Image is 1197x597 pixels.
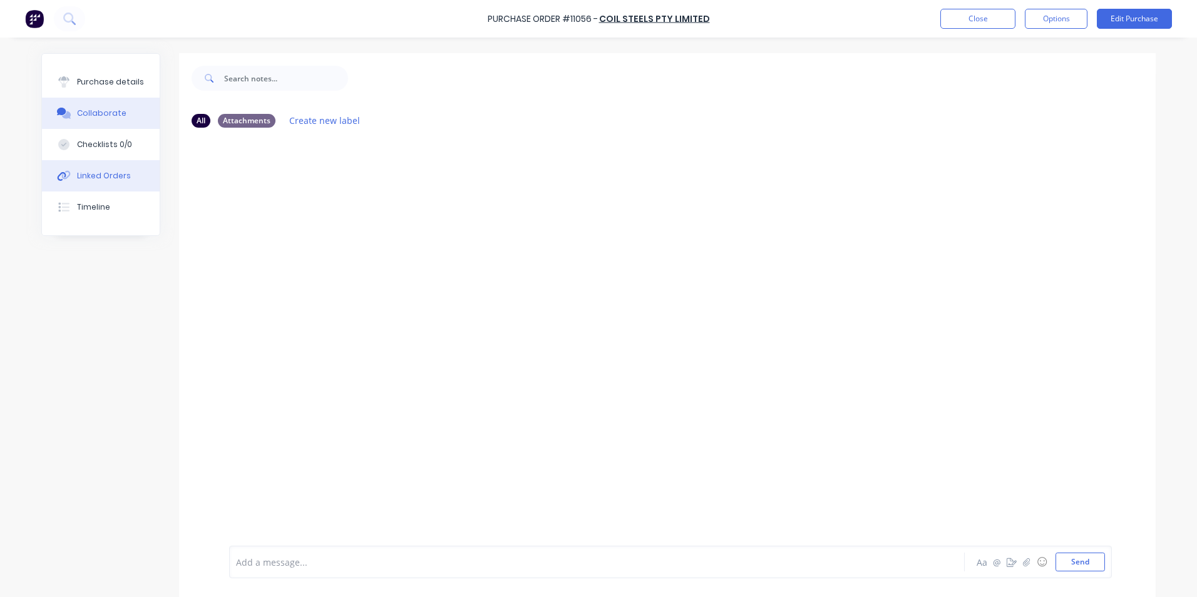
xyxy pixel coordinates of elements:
[42,66,160,98] button: Purchase details
[77,170,131,181] div: Linked Orders
[599,13,710,25] a: Coil Steels Pty Limited
[1034,554,1049,569] button: ☺
[77,139,132,150] div: Checklists 0/0
[25,9,44,28] img: Factory
[42,129,160,160] button: Checklists 0/0
[77,108,126,119] div: Collaborate
[77,202,110,213] div: Timeline
[1097,9,1172,29] button: Edit Purchase
[42,160,160,191] button: Linked Orders
[488,13,598,26] div: Purchase Order #11056 -
[940,9,1015,29] button: Close
[42,191,160,223] button: Timeline
[218,114,275,128] div: Attachments
[1056,553,1105,571] button: Send
[42,98,160,129] button: Collaborate
[77,76,144,88] div: Purchase details
[192,114,210,128] div: All
[989,554,1004,569] button: @
[283,112,367,129] button: Create new label
[224,66,348,91] input: Search notes...
[1025,9,1087,29] button: Options
[974,554,989,569] button: Aa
